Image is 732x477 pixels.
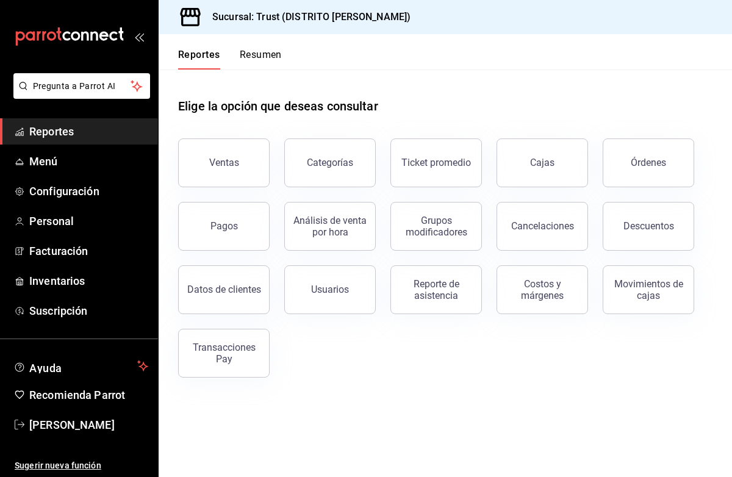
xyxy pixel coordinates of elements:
[178,329,270,378] button: Transacciones Pay
[29,123,148,140] span: Reportes
[29,213,148,229] span: Personal
[178,49,282,70] div: navigation tabs
[187,284,261,295] div: Datos de clientes
[623,220,674,232] div: Descuentos
[284,138,376,187] button: Categorías
[203,10,411,24] h3: Sucursal: Trust (DISTRITO [PERSON_NAME])
[390,202,482,251] button: Grupos modificadores
[398,215,474,238] div: Grupos modificadores
[401,157,471,168] div: Ticket promedio
[29,273,148,289] span: Inventarios
[29,183,148,199] span: Configuración
[186,342,262,365] div: Transacciones Pay
[603,202,694,251] button: Descuentos
[398,278,474,301] div: Reporte de asistencia
[178,97,378,115] h1: Elige la opción que deseas consultar
[33,80,131,93] span: Pregunta a Parrot AI
[29,387,148,403] span: Recomienda Parrot
[209,157,239,168] div: Ventas
[511,220,574,232] div: Cancelaciones
[13,73,150,99] button: Pregunta a Parrot AI
[292,215,368,238] div: Análisis de venta por hora
[307,157,353,168] div: Categorías
[134,32,144,41] button: open_drawer_menu
[497,138,588,187] a: Cajas
[29,417,148,433] span: [PERSON_NAME]
[15,459,148,472] span: Sugerir nueva función
[284,265,376,314] button: Usuarios
[311,284,349,295] div: Usuarios
[284,202,376,251] button: Análisis de venta por hora
[603,265,694,314] button: Movimientos de cajas
[504,278,580,301] div: Costos y márgenes
[29,243,148,259] span: Facturación
[210,220,238,232] div: Pagos
[240,49,282,70] button: Resumen
[611,278,686,301] div: Movimientos de cajas
[178,202,270,251] button: Pagos
[29,359,132,373] span: Ayuda
[390,265,482,314] button: Reporte de asistencia
[29,303,148,319] span: Suscripción
[9,88,150,101] a: Pregunta a Parrot AI
[497,265,588,314] button: Costos y márgenes
[178,138,270,187] button: Ventas
[530,156,555,170] div: Cajas
[603,138,694,187] button: Órdenes
[390,138,482,187] button: Ticket promedio
[178,265,270,314] button: Datos de clientes
[631,157,666,168] div: Órdenes
[178,49,220,70] button: Reportes
[29,153,148,170] span: Menú
[497,202,588,251] button: Cancelaciones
